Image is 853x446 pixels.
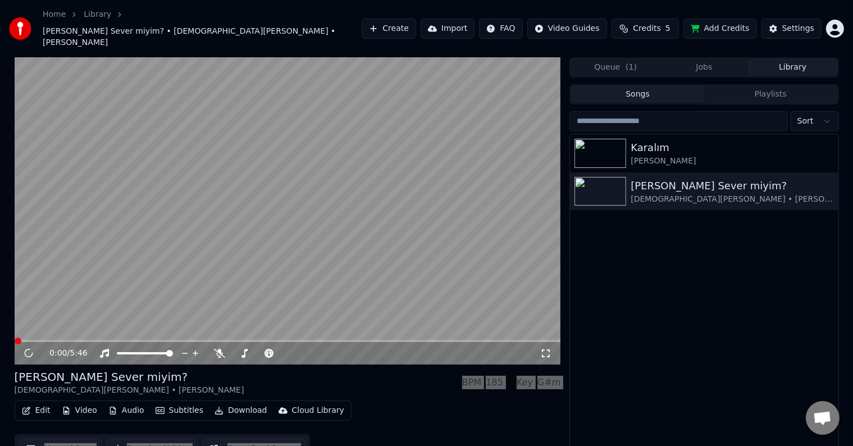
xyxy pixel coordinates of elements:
div: 185 [486,376,503,389]
span: ( 1 ) [626,62,637,73]
button: Queue [571,59,660,75]
img: youka [9,17,31,40]
button: Add Credits [683,19,757,39]
span: 5 [665,23,670,34]
div: BPM [462,376,481,389]
button: Download [210,403,272,418]
button: Audio [104,403,149,418]
button: Video [57,403,102,418]
div: [DEMOGRAPHIC_DATA][PERSON_NAME] • [PERSON_NAME] [631,194,833,205]
span: 5:46 [70,348,87,359]
button: Jobs [660,59,749,75]
div: / [49,348,76,359]
button: Video Guides [527,19,607,39]
nav: breadcrumb [43,9,362,48]
button: FAQ [479,19,522,39]
div: G#m [537,376,560,389]
div: Key [517,376,533,389]
button: Playlists [704,86,837,102]
button: Subtitles [151,403,208,418]
button: Songs [571,86,704,102]
div: Settings [782,23,814,34]
span: Sort [797,116,814,127]
a: Library [84,9,111,20]
span: 0:00 [49,348,67,359]
a: Açık sohbet [806,401,840,435]
button: Credits5 [612,19,679,39]
button: Edit [17,403,55,418]
span: [PERSON_NAME] Sever miyim? • [DEMOGRAPHIC_DATA][PERSON_NAME] • [PERSON_NAME] [43,26,362,48]
span: Credits [633,23,660,34]
div: [PERSON_NAME] Sever miyim? [631,178,833,194]
button: Import [421,19,475,39]
button: Create [362,19,416,39]
div: Karalım [631,140,833,156]
div: [DEMOGRAPHIC_DATA][PERSON_NAME] • [PERSON_NAME] [15,385,244,396]
button: Settings [761,19,822,39]
div: [PERSON_NAME] [631,156,833,167]
div: [PERSON_NAME] Sever miyim? [15,369,244,385]
a: Home [43,9,66,20]
button: Library [749,59,837,75]
div: Cloud Library [292,405,344,416]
